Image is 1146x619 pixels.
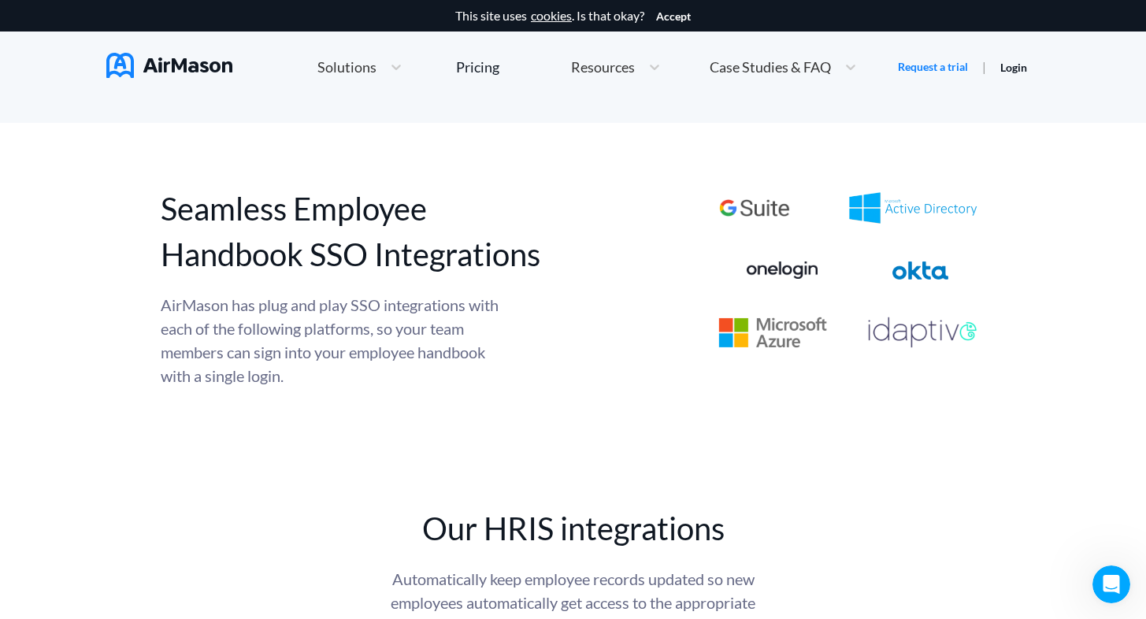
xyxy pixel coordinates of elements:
[16,399,299,412] div: Waiting for a teammate
[13,38,302,193] div: Operator says…
[531,9,572,23] a: cookies
[317,60,376,74] span: Solutions
[885,256,956,287] div: Plug and Play Okta Integration for SSO
[161,293,577,387] div: AirMason has plug and play SSO integrations with each of the following platforms, so your team me...
[13,38,258,180] div: 👋 Welcome to AirMason!We help HR teams create beautiful, compliant handbooks, with help from our ...
[133,20,194,35] p: A few hours
[892,261,948,280] img: okta
[898,59,968,75] a: Request a trial
[456,53,499,81] a: Pricing
[17,453,299,480] textarea: Message…
[982,59,986,74] span: |
[1000,61,1027,74] a: Login
[110,193,302,228] div: Just browsing for now, thanks!
[123,202,290,218] div: Just browsing for now, thanks!
[67,9,92,34] img: Profile image for Justin
[242,499,254,511] button: Emoji picker
[25,354,116,364] div: Operator • 2m ago
[849,192,977,224] img: active_directory
[739,256,825,287] div: Plug and Play OneLogin Integration for SSO
[13,193,302,240] div: user says…
[25,249,246,342] div: Enjoy the tour! And if anything sparks a question, we’re only a message away. Thank you for check...
[267,492,292,517] button: Send a message…
[710,194,799,225] div: Plug and Play Google Workspace Integration for SSO
[365,506,781,551] div: Our HRIS integrations
[79,399,91,412] img: Profile image for Rose
[26,412,289,452] input: Your email
[656,10,691,23] button: Accept cookies
[456,60,499,74] div: Pricing
[841,194,985,225] div: Plug and Play Microsoft Active Directory Integration for SSO
[45,9,70,34] img: Profile image for Rose
[867,317,977,348] img: idaptive
[98,399,110,412] div: Profile image for Jermaine
[718,199,792,217] img: google_workspace
[747,261,818,279] img: oneLogin
[710,60,831,74] span: Case Studies & FAQ
[106,53,232,78] img: AirMason Logo
[161,186,577,277] div: Seamless Employee Handbook SSO Integrations
[859,318,985,350] div: Plug and Play Idaptive Integration for SSO
[710,318,835,350] div: Plug and Play Microsoft Azure Integration for SSO
[121,8,179,20] h1: AirMason
[13,239,258,351] div: Enjoy the tour!And if anything sparks a question, we’re only a message away.Thank you for checkin...
[571,60,635,74] span: Resources
[10,6,40,36] button: go back
[276,6,305,35] div: Close
[718,317,827,348] img: microsoft_azure
[89,9,114,34] div: Profile image for Jermaine
[247,6,276,36] button: Home
[1092,565,1130,603] iframe: Intercom live chat
[88,399,101,412] img: Profile image for Justin
[25,47,246,171] div: 👋 Welcome to AirMason! We help HR teams create beautiful, compliant handbooks, with help from our...
[13,239,302,386] div: Operator says…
